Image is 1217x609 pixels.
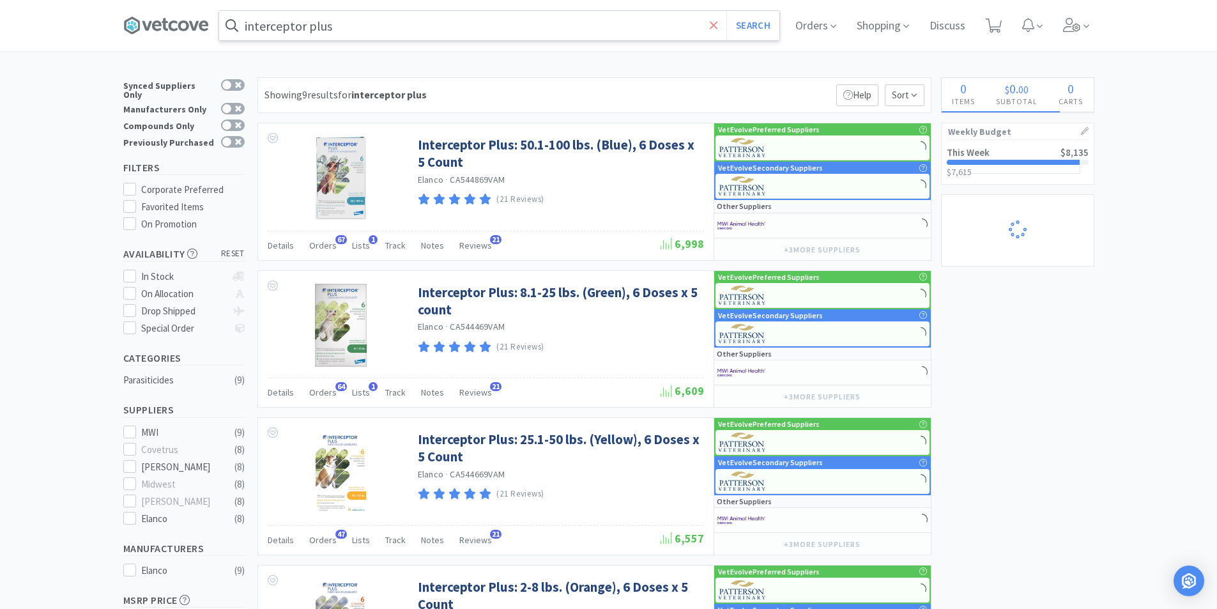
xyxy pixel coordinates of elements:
h4: Subtotal [986,95,1048,107]
img: f5e969b455434c6296c6d81ef179fa71_3.png [719,472,767,491]
div: Drop Shipped [141,304,226,319]
span: Notes [421,240,444,251]
div: Favorited Items [141,199,245,215]
h1: Weekly Budget [948,123,1087,140]
div: ( 8 ) [234,511,245,527]
div: Covetrus [141,442,220,458]
div: ( 8 ) [234,442,245,458]
p: Help [836,84,878,106]
span: Track [385,240,406,251]
span: 21 [490,235,501,244]
span: 21 [490,530,501,539]
img: 677aa923853b48f2beec980cfffa6626_145486.jpeg [316,431,365,514]
button: Search [726,11,779,40]
div: Open Intercom Messenger [1174,566,1204,596]
span: $8,135 [1060,146,1089,158]
p: VetEvolve Secondary Suppliers [718,309,823,321]
p: VetEvolve Secondary Suppliers [718,456,823,468]
h5: Availability [123,247,245,261]
p: (21 Reviews) [496,488,544,501]
div: ( 8 ) [234,494,245,509]
span: 6,609 [661,383,704,398]
span: for [338,88,427,101]
div: Showing 9 results [264,87,427,104]
span: 1 [369,382,378,391]
div: Manufacturers Only [123,103,215,114]
span: 1 [369,235,378,244]
img: f6b2451649754179b5b4e0c70c3f7cb0_2.png [717,216,765,235]
p: Other Suppliers [717,200,772,212]
img: c328b43ecd4d49549ad805f44acd6d73_243947.jpeg [316,136,367,219]
span: CA544669VAM [450,468,505,480]
span: reset [221,247,245,261]
span: Details [268,240,294,251]
span: Lists [352,387,370,398]
span: 0 [1009,81,1016,96]
span: Details [268,534,294,546]
span: $7,615 [947,166,972,178]
h5: Categories [123,351,245,366]
h2: This Week [947,148,990,157]
strong: interceptor plus [351,88,427,101]
img: f5e969b455434c6296c6d81ef179fa71_3.png [719,433,767,452]
span: Reviews [459,387,492,398]
span: CA544469VAM [450,321,505,332]
h5: Suppliers [123,403,245,417]
h4: Carts [1048,95,1094,107]
div: ( 9 ) [234,563,245,578]
button: +3more suppliers [777,388,866,406]
span: Lists [352,240,370,251]
span: Notes [421,387,444,398]
div: In Stock [141,269,226,284]
span: Details [268,387,294,398]
img: f6b2451649754179b5b4e0c70c3f7cb0_2.png [717,511,765,530]
img: f6b2451649754179b5b4e0c70c3f7cb0_2.png [717,363,765,382]
span: CA544869VAM [450,174,505,185]
a: Interceptor Plus: 50.1-100 lbs. (Blue), 6 Doses x 5 Count [418,136,701,171]
span: Notes [421,534,444,546]
div: Elanco [141,511,220,527]
a: Elanco [418,468,444,480]
div: Previously Purchased [123,136,215,147]
span: 64 [335,382,347,391]
div: ( 8 ) [234,459,245,475]
span: Track [385,534,406,546]
div: Corporate Preferred [141,182,245,197]
p: VetEvolve Preferred Suppliers [718,123,820,135]
div: ( 9 ) [234,373,245,388]
img: f5e969b455434c6296c6d81ef179fa71_3.png [719,176,767,196]
button: +3more suppliers [777,241,866,259]
span: 0 [1068,81,1074,96]
div: Elanco [141,563,220,578]
span: Lists [352,534,370,546]
h5: Filters [123,160,245,175]
div: Parasiticides [123,373,227,388]
span: Orders [309,387,337,398]
span: Track [385,387,406,398]
img: f5e969b455434c6296c6d81ef179fa71_3.png [719,138,767,157]
div: [PERSON_NAME] [141,494,220,509]
span: Orders [309,534,337,546]
a: This Week$8,135$7,615 [942,140,1094,184]
span: 21 [490,382,501,391]
span: $ [1005,83,1009,96]
span: · [445,468,448,480]
span: · [445,174,448,185]
span: 6,557 [661,531,704,546]
span: Orders [309,240,337,251]
p: VetEvolve Preferred Suppliers [718,271,820,283]
h5: Manufacturers [123,541,245,556]
p: VetEvolve Secondary Suppliers [718,162,823,174]
div: Midwest [141,477,220,492]
p: (21 Reviews) [496,341,544,354]
div: [PERSON_NAME] [141,459,220,475]
a: Interceptor Plus: 25.1-50 lbs. (Yellow), 6 Doses x 5 Count [418,431,701,466]
div: ( 8 ) [234,477,245,492]
p: (21 Reviews) [496,193,544,206]
div: ( 9 ) [234,425,245,440]
div: On Promotion [141,217,245,232]
span: · [445,321,448,332]
div: On Allocation [141,286,226,302]
img: f5e969b455434c6296c6d81ef179fa71_3.png [719,324,767,343]
input: Search by item, sku, manufacturer, ingredient, size... [219,11,779,40]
